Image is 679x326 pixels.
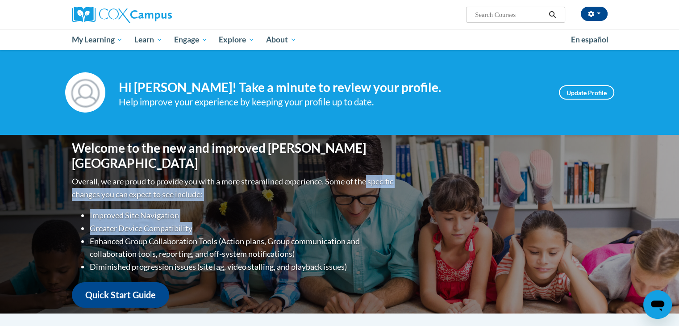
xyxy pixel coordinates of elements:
li: Enhanced Group Collaboration Tools (Action plans, Group communication and collaboration tools, re... [90,235,396,261]
li: Improved Site Navigation [90,209,396,222]
span: Explore [219,34,254,45]
span: My Learning [71,34,123,45]
a: Explore [213,29,260,50]
input: Search Courses [474,9,546,20]
a: My Learning [66,29,129,50]
a: Learn [129,29,168,50]
h1: Welcome to the new and improved [PERSON_NAME][GEOGRAPHIC_DATA] [72,141,396,171]
div: Help improve your experience by keeping your profile up to date. [119,95,546,109]
a: En español [565,30,614,49]
span: Learn [134,34,162,45]
a: About [260,29,302,50]
a: Engage [168,29,213,50]
span: En español [571,35,608,44]
button: Search [546,9,559,20]
iframe: Button to launch messaging window [643,290,672,319]
a: Quick Start Guide [72,282,169,308]
a: Cox Campus [72,7,242,23]
span: About [266,34,296,45]
img: Cox Campus [72,7,172,23]
p: Overall, we are proud to provide you with a more streamlined experience. Some of the specific cha... [72,175,396,201]
img: Profile Image [65,72,105,113]
h4: Hi [PERSON_NAME]! Take a minute to review your profile. [119,80,546,95]
li: Diminished progression issues (site lag, video stalling, and playback issues) [90,260,396,273]
span: Engage [174,34,208,45]
button: Account Settings [581,7,608,21]
div: Main menu [58,29,621,50]
a: Update Profile [559,85,614,100]
li: Greater Device Compatibility [90,222,396,235]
